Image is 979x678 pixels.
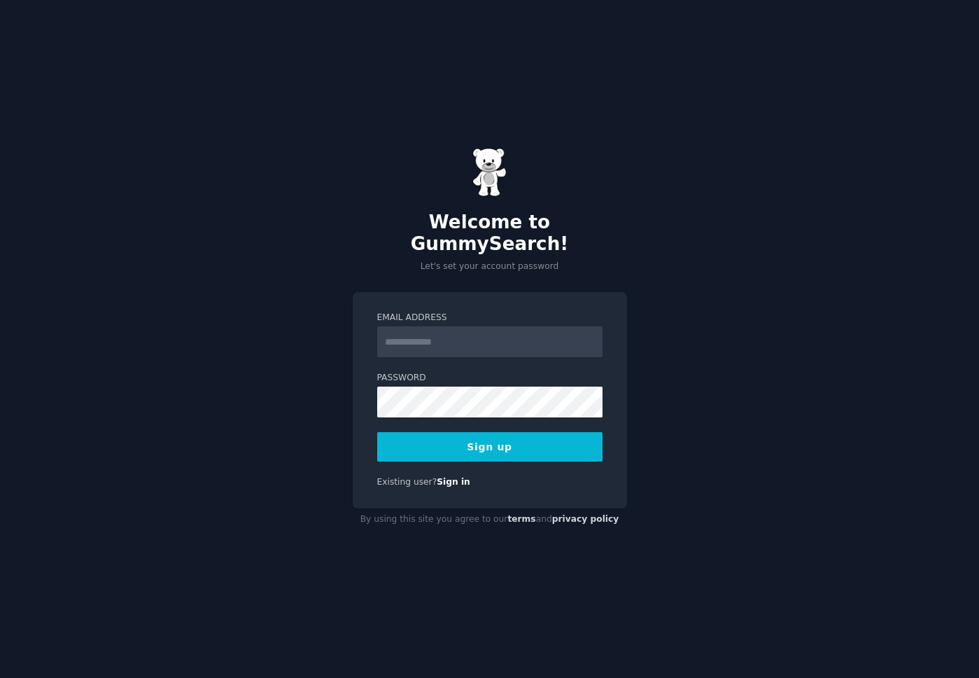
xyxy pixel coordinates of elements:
p: Let's set your account password [353,261,627,273]
a: terms [507,514,535,524]
a: Sign in [437,477,470,487]
a: privacy policy [552,514,619,524]
h2: Welcome to GummySearch! [353,212,627,256]
div: By using this site you agree to our and [353,509,627,531]
span: Existing user? [377,477,437,487]
label: Password [377,372,603,385]
img: Gummy Bear [472,148,507,197]
label: Email Address [377,312,603,324]
button: Sign up [377,432,603,462]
